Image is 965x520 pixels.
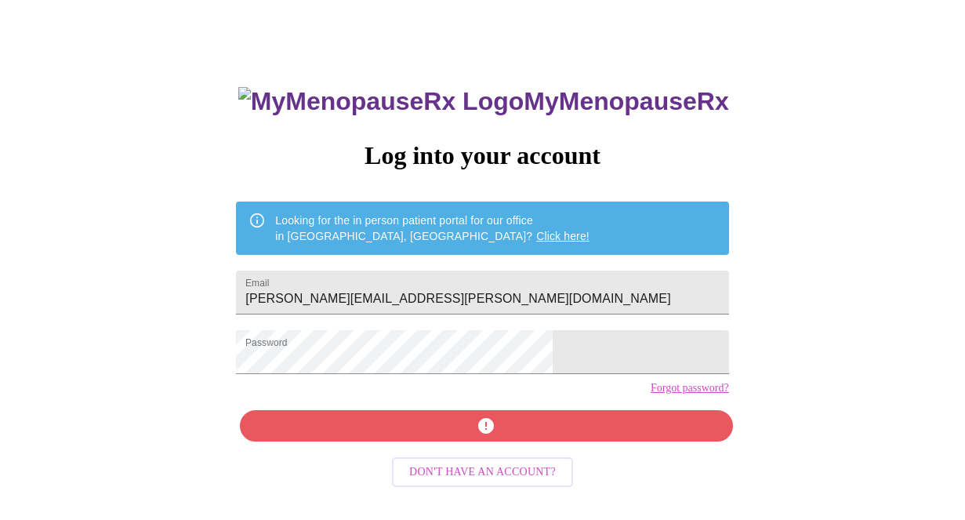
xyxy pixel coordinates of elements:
div: Looking for the in person patient portal for our office in [GEOGRAPHIC_DATA], [GEOGRAPHIC_DATA]? [275,206,590,250]
a: Click here! [536,230,590,242]
h3: MyMenopauseRx [238,87,729,116]
a: Don't have an account? [388,464,577,478]
span: Don't have an account? [409,463,556,482]
button: Don't have an account? [392,457,573,488]
img: MyMenopauseRx Logo [238,87,524,116]
a: Forgot password? [651,382,729,395]
h3: Log into your account [236,141,728,170]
